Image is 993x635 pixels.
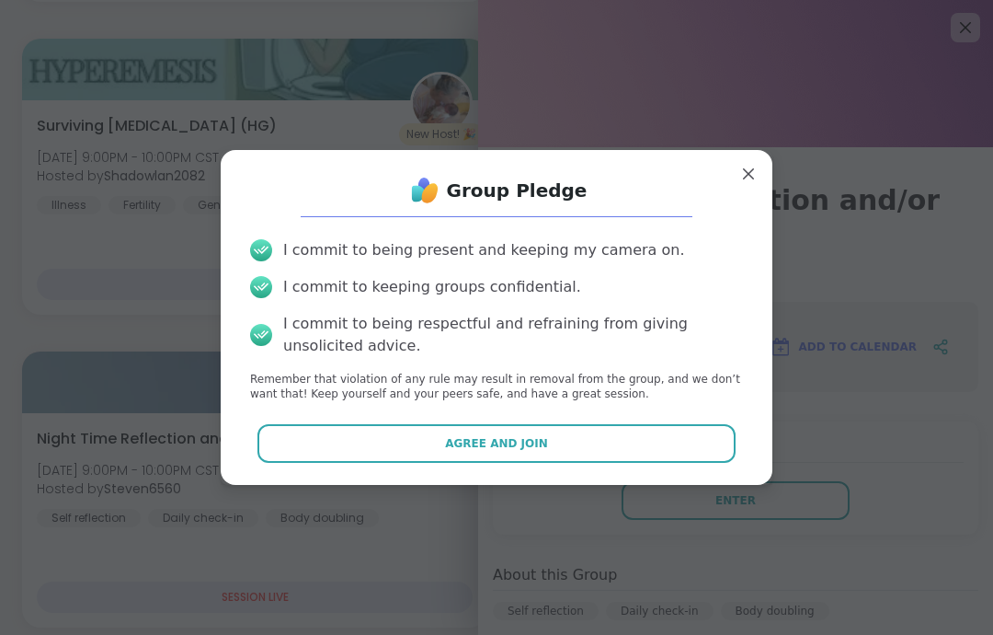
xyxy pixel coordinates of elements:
button: Agree and Join [257,424,736,463]
div: I commit to being present and keeping my camera on. [283,239,684,261]
p: Remember that violation of any rule may result in removal from the group, and we don’t want that!... [250,372,743,403]
h1: Group Pledge [447,178,588,203]
div: I commit to being respectful and refraining from giving unsolicited advice. [283,313,743,357]
img: ShareWell Logo [406,172,443,209]
div: I commit to keeping groups confidential. [283,276,581,298]
span: Agree and Join [445,435,548,452]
